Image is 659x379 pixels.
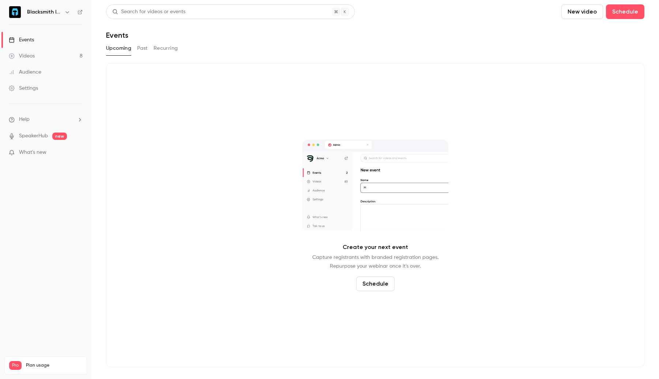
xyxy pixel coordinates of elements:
[312,253,438,271] p: Capture registrants with branded registration pages. Repurpose your webinar once it's over.
[356,276,395,291] button: Schedule
[52,133,67,140] span: new
[9,116,83,123] li: help-dropdown-opener
[9,52,35,60] div: Videos
[106,42,131,54] button: Upcoming
[343,243,408,252] p: Create your next event
[9,6,21,18] img: Blacksmith InfoSec
[9,361,22,370] span: Pro
[9,85,38,92] div: Settings
[9,36,34,44] div: Events
[19,116,30,123] span: Help
[154,42,178,54] button: Recurring
[606,4,644,19] button: Schedule
[19,149,46,156] span: What's new
[19,132,48,140] a: SpeakerHub
[112,8,185,16] div: Search for videos or events
[26,363,82,368] span: Plan usage
[9,68,41,76] div: Audience
[137,42,148,54] button: Past
[561,4,603,19] button: New video
[27,8,61,16] h6: Blacksmith InfoSec
[106,31,128,40] h1: Events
